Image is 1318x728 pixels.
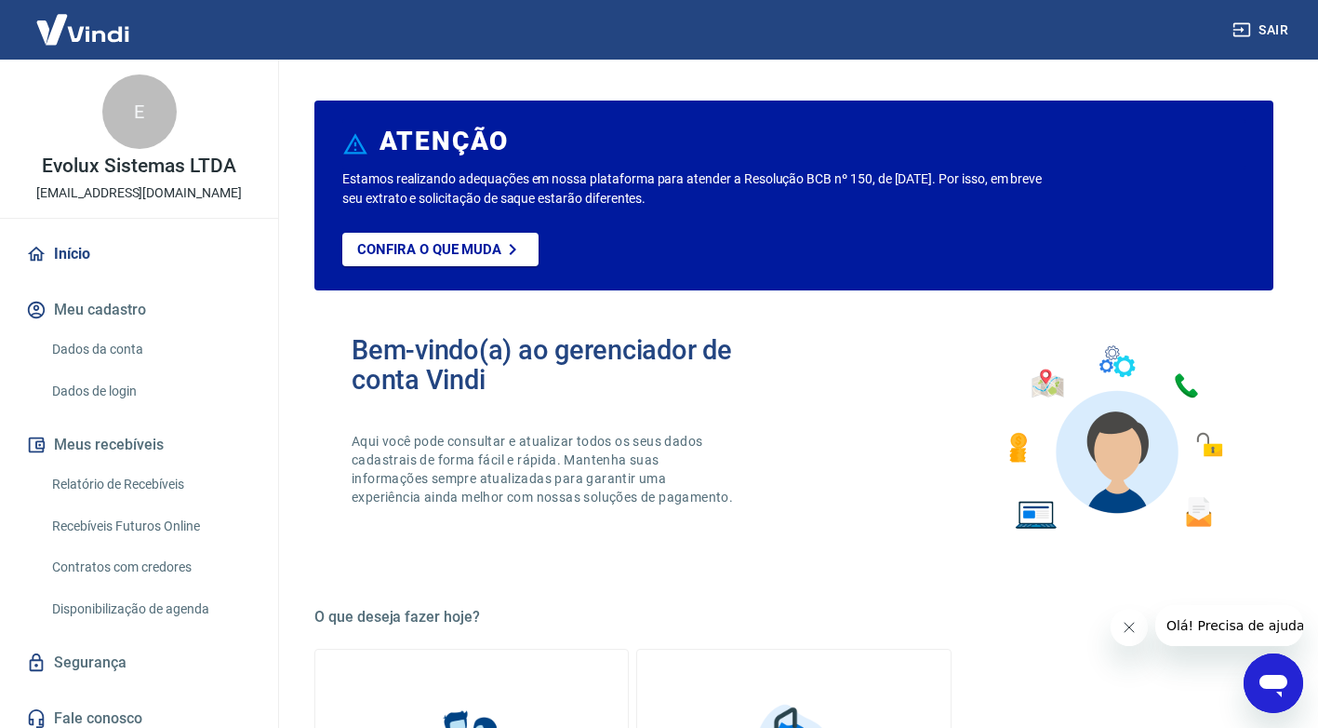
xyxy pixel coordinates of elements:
div: E [102,74,177,149]
a: Confira o que muda [342,233,539,266]
h5: O que deseja fazer hoje? [314,608,1273,627]
button: Meu cadastro [22,290,256,330]
iframe: Botão para abrir a janela de mensagens [1244,654,1303,713]
p: Aqui você pode consultar e atualizar todos os seus dados cadastrais de forma fácil e rápida. Mant... [352,432,737,506]
p: [EMAIL_ADDRESS][DOMAIN_NAME] [36,183,242,203]
h6: ATENÇÃO [379,132,509,151]
a: Relatório de Recebíveis [45,465,256,504]
img: Vindi [22,1,143,58]
a: Segurança [22,642,256,683]
button: Sair [1229,13,1296,47]
span: Olá! Precisa de ajuda? [11,13,156,28]
a: Contratos com credores [45,548,256,586]
a: Dados de login [45,372,256,411]
p: Evolux Sistemas LTDA [42,156,235,176]
iframe: Mensagem da empresa [1155,605,1303,646]
h2: Bem-vindo(a) ao gerenciador de conta Vindi [352,335,794,395]
a: Início [22,234,256,275]
a: Dados da conta [45,330,256,369]
p: Estamos realizando adequações em nossa plataforma para atender a Resolução BCB nº 150, de [DATE].... [342,169,1065,209]
a: Recebíveis Futuros Online [45,507,256,546]
img: Imagem de um avatar masculino com diversos icones exemplificando as funcionalidades do gerenciado... [992,335,1236,541]
a: Disponibilização de agenda [45,590,256,628]
p: Confira o que muda [357,241,501,258]
button: Meus recebíveis [22,425,256,465]
iframe: Fechar mensagem [1111,609,1148,646]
